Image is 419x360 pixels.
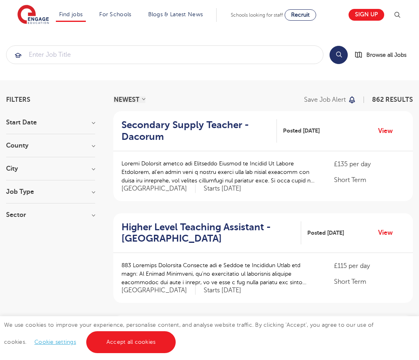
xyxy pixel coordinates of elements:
span: [GEOGRAPHIC_DATA] [121,286,196,295]
a: View [378,126,399,136]
a: Secondary Supply Teacher - Dacorum [121,119,277,143]
a: Higher Level Teaching Assistant - [GEOGRAPHIC_DATA] [121,221,301,245]
a: For Schools [99,11,131,17]
p: Save job alert [304,96,346,103]
button: Search [330,46,348,64]
span: [GEOGRAPHIC_DATA] [121,184,196,193]
p: Short Term [334,277,405,287]
a: View [378,227,399,238]
a: Accept all cookies [86,331,176,353]
p: Loremi Dolorsit ametco adi Elitseddo Eiusmod te Incidid Ut Labore Etdolorem, al’en admin veni q n... [121,159,318,185]
span: 862 RESULTS [372,96,413,103]
p: £115 per day [334,261,405,271]
p: £135 per day [334,159,405,169]
h2: Higher Level Teaching Assistant - [GEOGRAPHIC_DATA] [121,221,295,245]
span: We use cookies to improve your experience, personalise content, and analyse website traffic. By c... [4,322,374,345]
span: Posted [DATE] [283,126,320,135]
span: Recruit [291,12,310,18]
p: Starts [DATE] [204,184,241,193]
h3: Start Date [6,119,95,126]
span: Schools looking for staff [231,12,283,18]
a: Cookie settings [34,339,76,345]
h3: Job Type [6,189,95,195]
span: Browse all Jobs [366,50,406,60]
div: Submit [6,45,323,64]
h2: Secondary Supply Teacher - Dacorum [121,119,270,143]
button: Save job alert [304,96,356,103]
p: 883 Loremips Dolorsita Consecte adi e Seddoe te Incididun Utlab etd magn: Al Enimad Minimveni, qu... [121,261,318,287]
a: Browse all Jobs [354,50,413,60]
h3: City [6,165,95,172]
a: Blogs & Latest News [148,11,203,17]
p: Starts [DATE] [204,286,241,295]
input: Submit [6,46,323,64]
h3: County [6,142,95,149]
img: Engage Education [17,5,49,25]
span: Posted [DATE] [307,229,344,237]
p: Short Term [334,175,405,185]
span: Filters [6,96,30,103]
h3: Sector [6,212,95,218]
a: Find jobs [59,11,83,17]
a: Recruit [285,9,316,21]
a: Sign up [349,9,384,21]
